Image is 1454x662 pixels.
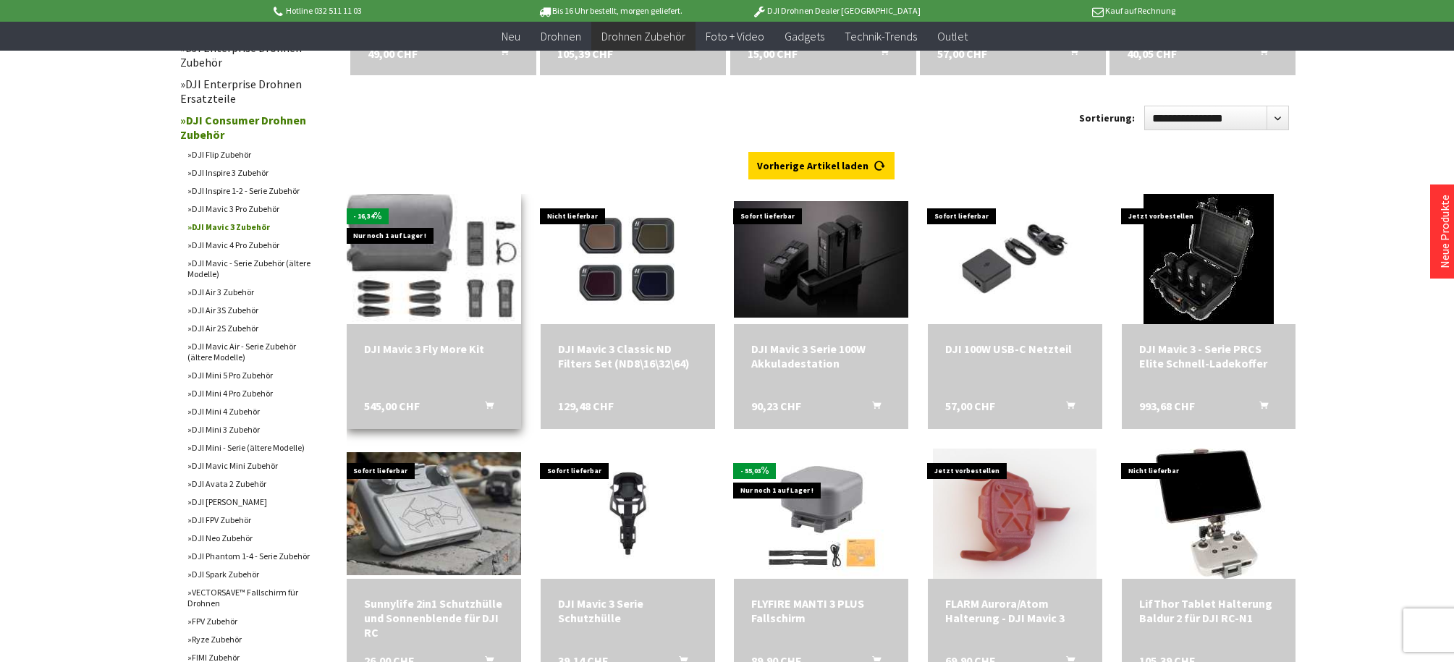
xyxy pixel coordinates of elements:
a: FLARM Aurora/Atom Halterung - DJI Mavic 3 69,90 CHF In den Warenkorb [945,596,1085,625]
div: DJI Mavic 3 - Serie PRCS Elite Schnell-Ladekoffer [1139,341,1279,370]
button: In den Warenkorb [483,45,517,64]
button: In den Warenkorb [1052,45,1087,64]
a: DJI Mavic - Serie Zubehör (ältere Modelle) [180,254,318,283]
img: DJI Mavic 3 Serie 100W Akkuladestation [734,201,908,318]
span: Drohnen Zubehör [601,29,685,43]
span: 545,00 CHF [364,399,420,413]
a: DJI Spark Zubehör [180,565,318,583]
img: FLARM Aurora/Atom Halterung - DJI Mavic 3 [933,449,1097,579]
span: 57,00 CHF [945,399,995,413]
span: Outlet [937,29,968,43]
a: DJI Air 2S Zubehör [180,319,318,337]
a: DJI Mini 4 Zubehör [180,402,318,420]
span: 49,00 CHF [368,45,418,62]
button: In den Warenkorb [1242,45,1277,64]
a: DJI FPV Zubehör [180,511,318,529]
span: 105,39 CHF [557,45,613,62]
a: Ryze Zubehör [180,630,318,648]
a: DJI Air 3 Zubehör [180,283,318,301]
span: 129,48 CHF [558,399,614,413]
a: Outlet [927,22,978,51]
a: DJI Flip Zubehör [180,145,318,164]
div: FLYFIRE MANTI 3 PLUS Fallschirm [751,596,891,625]
span: 57,00 CHF [937,45,987,62]
a: DJI Avata 2 Zubehör [180,475,318,493]
a: FLYFIRE MANTI 3 PLUS Fallschirm 89,90 CHF In den Warenkorb [751,596,891,625]
a: DJI Mavic 3 Serie Schutzhülle 39,14 CHF In den Warenkorb [558,596,698,625]
a: Drohnen [531,22,591,51]
a: Technik-Trends [834,22,927,51]
a: DJI Consumer Drohnen Zubehör [173,109,318,145]
a: DJI Mavic 3 Zubehör [180,218,318,236]
div: DJI Mavic 3 Serie Schutzhülle [558,596,698,625]
p: Hotline 032 511 11 03 [271,2,497,20]
img: DJI Mavic 3 - Serie PRCS Elite Schnell-Ladekoffer [1144,194,1274,324]
a: DJI Phantom 1-4 - Serie Zubehör [180,547,318,565]
div: DJI Mavic 3 Classic ND Filters Set (ND8\16\32\64) [558,341,698,370]
p: Kauf auf Rechnung [950,2,1175,20]
a: Gadgets [774,22,834,51]
div: DJI Mavic 3 Serie 100W Akkuladestation [751,341,891,370]
a: VECTORSAVE™ Fallschirm für Drohnen [180,583,318,612]
label: Sortierung: [1079,106,1135,130]
a: DJI Mavic 3 Pro Zubehör [180,200,318,218]
a: Neue Produkte [1437,195,1452,268]
a: Drohnen Zubehör [591,22,696,51]
a: DJI Inspire 3 Zubehör [180,164,318,182]
a: DJI Mavic 3 Fly More Kit 545,00 CHF In den Warenkorb [364,341,504,356]
a: FPV Zubehör [180,612,318,630]
p: Bis 16 Uhr bestellt, morgen geliefert. [497,2,723,20]
img: DJI 100W USB-C Netzteil [928,201,1102,318]
a: DJI Neo Zubehör [180,529,318,547]
a: DJI Mini - Serie (ältere Modelle) [180,438,318,457]
button: In den Warenkorb [855,399,889,417]
span: 40,05 CHF [1127,45,1177,62]
a: DJI 100W USB-C Netzteil 57,00 CHF In den Warenkorb [945,341,1085,356]
a: DJI Inspire 1-2 - Serie Zubehör [180,182,318,200]
a: Neu [491,22,531,51]
a: DJI Mavic Air - Serie Zubehör (ältere Modelle) [180,337,318,366]
a: DJI Mavic 3 Classic ND Filters Set (ND8\16\32\64) 129,48 CHF [558,341,698,370]
a: Vorherige Artikel laden [748,152,895,179]
span: 15,00 CHF [748,45,798,62]
a: Sunnylife 2in1 Schutzhülle und Sonnenblende für DJI RC 26,00 CHF In den Warenkorb [364,596,504,640]
span: Drohnen [541,29,581,43]
span: Foto + Video [706,29,764,43]
img: LifThor Tablet Halterung Baldur 2 für DJI RC-N1 [1144,449,1274,579]
a: DJI Enterprise Drohnen Zubehör [173,37,318,73]
a: DJI Mini 5 Pro Zubehör [180,366,318,384]
img: DJI Mavic 3 Serie Schutzhülle [541,456,715,572]
div: Sunnylife 2in1 Schutzhülle und Sonnenblende für DJI RC [364,596,504,640]
span: 993,68 CHF [1139,399,1195,413]
button: In den Warenkorb [468,399,502,417]
a: DJI [PERSON_NAME] [180,493,318,511]
span: Neu [502,29,520,43]
button: In den Warenkorb [1049,399,1083,417]
div: DJI Mavic 3 Fly More Kit [364,341,504,356]
a: DJI Mavic 3 - Serie PRCS Elite Schnell-Ladekoffer 993,68 CHF In den Warenkorb [1139,341,1279,370]
img: Sunnylife 2in1 Schutzhülle und Sonnenblende für DJI RC [347,452,521,576]
div: LifThor Tablet Halterung Baldur 2 für DJI RC-N1 [1139,596,1279,625]
button: In den Warenkorb [1242,399,1277,417]
div: FLARM Aurora/Atom Halterung - DJI Mavic 3 [945,596,1085,625]
a: DJI Mavic 4 Pro Zubehör [180,236,318,254]
span: Gadgets [785,29,824,43]
img: DJI Mavic 3 Classic ND Filters Set (ND8\16\32\64) [541,201,715,318]
span: 90,23 CHF [751,399,801,413]
img: DJI Mavic 3 Fly More Kit [320,168,548,350]
p: DJI Drohnen Dealer [GEOGRAPHIC_DATA] [723,2,949,20]
a: DJI Air 3S Zubehör [180,301,318,319]
span: Technik-Trends [845,29,917,43]
a: LifThor Tablet Halterung Baldur 2 für DJI RC-N1 105,39 CHF [1139,596,1279,625]
button: In den Warenkorb [863,45,897,64]
a: DJI Mini 4 Pro Zubehör [180,384,318,402]
a: Foto + Video [696,22,774,51]
a: DJI Mini 3 Zubehör [180,420,318,438]
a: DJI Enterprise Drohnen Ersatzteile [173,73,318,109]
img: FLYFIRE MANTI 3 PLUS Fallschirm [756,449,887,579]
a: DJI Mavic 3 Serie 100W Akkuladestation 90,23 CHF In den Warenkorb [751,341,891,370]
a: DJI Mavic Mini Zubehör [180,457,318,475]
div: DJI 100W USB-C Netzteil [945,341,1085,356]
